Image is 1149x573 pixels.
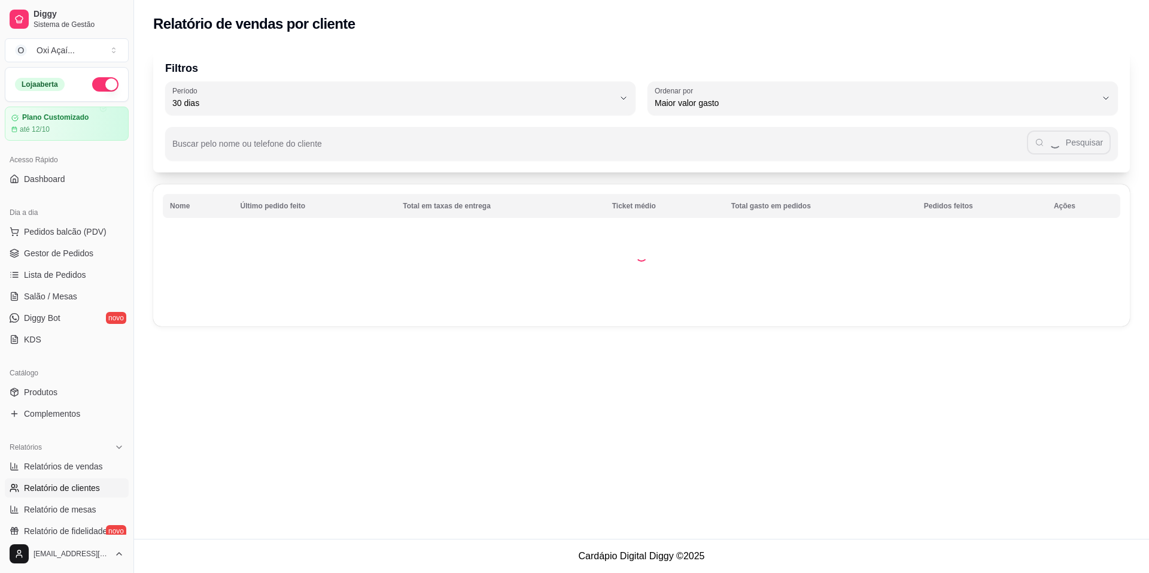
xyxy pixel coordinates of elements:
div: Dia a dia [5,203,129,222]
a: Dashboard [5,169,129,189]
span: Produtos [24,386,57,398]
p: Filtros [165,60,1118,77]
div: Acesso Rápido [5,150,129,169]
span: Diggy Bot [24,312,60,324]
span: Gestor de Pedidos [24,247,93,259]
span: Dashboard [24,173,65,185]
button: Select a team [5,38,129,62]
a: Salão / Mesas [5,287,129,306]
button: Ordenar porMaior valor gasto [648,81,1118,115]
span: Diggy [34,9,124,20]
a: Relatórios de vendas [5,457,129,476]
div: Oxi Açaí ... [37,44,75,56]
span: O [15,44,27,56]
a: Produtos [5,383,129,402]
div: Loading [636,250,648,262]
div: Loja aberta [15,78,65,91]
footer: Cardápio Digital Diggy © 2025 [134,539,1149,573]
button: Pedidos balcão (PDV) [5,222,129,241]
span: Salão / Mesas [24,290,77,302]
span: Relatórios de vendas [24,460,103,472]
a: KDS [5,330,129,349]
span: Sistema de Gestão [34,20,124,29]
span: KDS [24,334,41,345]
a: Complementos [5,404,129,423]
a: Diggy Botnovo [5,308,129,328]
button: [EMAIL_ADDRESS][DOMAIN_NAME] [5,539,129,568]
article: Plano Customizado [22,113,89,122]
div: Catálogo [5,363,129,383]
button: Alterar Status [92,77,118,92]
span: Relatório de clientes [24,482,100,494]
span: Relatórios [10,442,42,452]
span: [EMAIL_ADDRESS][DOMAIN_NAME] [34,549,110,559]
span: Relatório de mesas [24,504,96,516]
a: Relatório de mesas [5,500,129,519]
label: Ordenar por [655,86,697,96]
span: Lista de Pedidos [24,269,86,281]
article: até 12/10 [20,125,50,134]
a: Relatório de fidelidadenovo [5,522,129,541]
span: Pedidos balcão (PDV) [24,226,107,238]
a: Plano Customizadoaté 12/10 [5,107,129,141]
span: Relatório de fidelidade [24,525,107,537]
input: Buscar pelo nome ou telefone do cliente [172,143,1027,154]
span: Maior valor gasto [655,97,1096,109]
h2: Relatório de vendas por cliente [153,14,355,34]
a: Gestor de Pedidos [5,244,129,263]
a: DiggySistema de Gestão [5,5,129,34]
label: Período [172,86,201,96]
span: 30 dias [172,97,614,109]
button: Período30 dias [165,81,636,115]
a: Lista de Pedidos [5,265,129,284]
a: Relatório de clientes [5,478,129,498]
span: Complementos [24,408,80,420]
